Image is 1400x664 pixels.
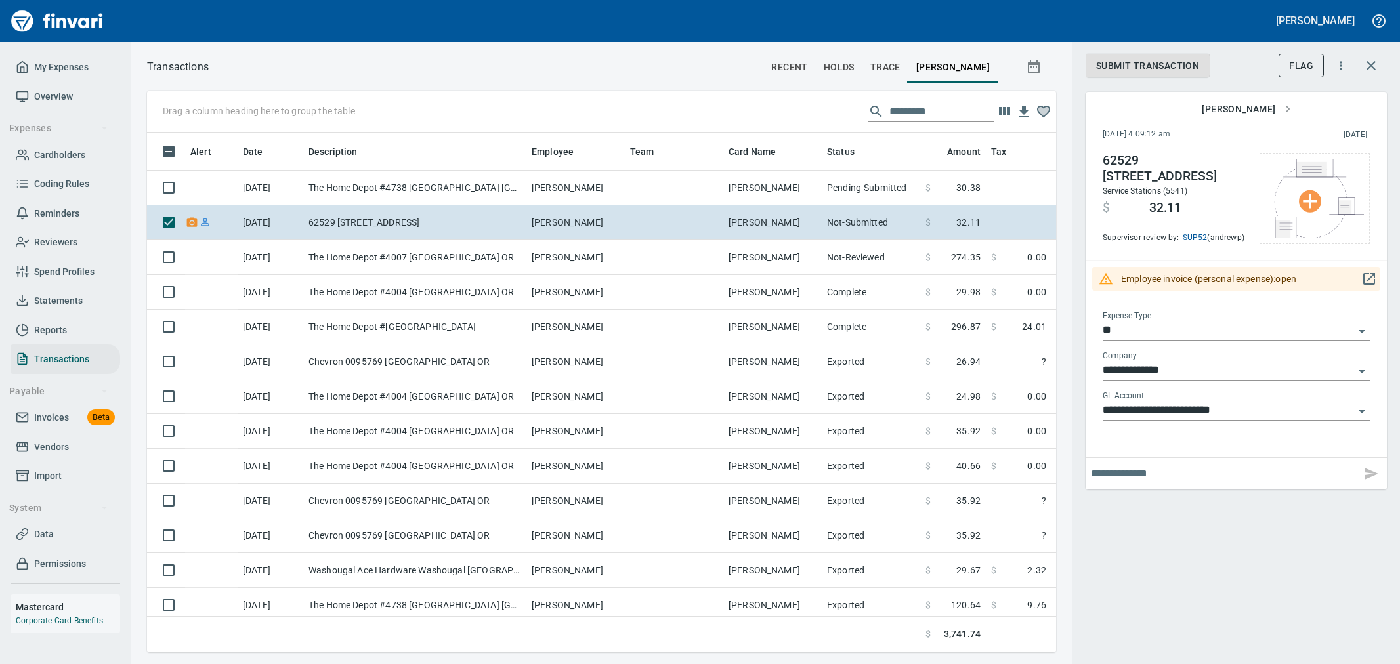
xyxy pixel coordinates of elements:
button: Download Table [1014,102,1034,122]
td: Chevron 0095769 [GEOGRAPHIC_DATA] OR [303,518,526,553]
span: Import [34,468,62,484]
td: [DATE] [238,588,303,623]
td: [PERSON_NAME] [723,310,822,344]
span: $ [991,564,996,577]
td: [PERSON_NAME] [723,449,822,484]
td: Chevron 0095769 [GEOGRAPHIC_DATA] OR [303,344,526,379]
span: 0.00 [1027,390,1046,403]
td: [DATE] [238,344,303,379]
span: 35.92 [956,425,981,438]
p: Drag a column heading here to group the table [163,104,355,117]
span: $ [925,598,931,612]
a: My Expenses [11,52,120,82]
span: Tax [991,144,1006,159]
td: Good [1051,379,1150,414]
td: [PERSON_NAME] [526,344,625,379]
td: Good [1051,414,1150,449]
span: System [9,500,108,516]
span: $ [925,425,931,438]
td: Pending-Submitted [822,171,920,205]
td: Good [1051,275,1150,310]
td: Good [1051,484,1150,518]
a: Import [11,461,120,491]
span: 29.98 [956,285,981,299]
label: Expense Type [1103,312,1151,320]
img: Select file [1265,159,1364,238]
button: Open [1353,402,1371,421]
button: Flag [1279,54,1324,78]
span: 24.98 [956,390,981,403]
h5: [PERSON_NAME] [1276,14,1355,28]
span: 26.94 [956,355,981,368]
td: The Home Depot #4004 [GEOGRAPHIC_DATA] OR [303,449,526,484]
span: AI confidence: 99.0% [991,459,1046,472]
span: 24.01 [1022,320,1046,333]
a: Reports [11,316,120,345]
span: 32.11 [1149,200,1181,216]
td: Exported [822,484,920,518]
td: [PERSON_NAME] [723,484,822,518]
span: AI confidence: 99.0% [991,390,1046,403]
td: [DATE] [238,553,303,588]
span: Permissions [34,556,86,572]
span: $ [925,251,931,264]
button: Open [1353,322,1371,341]
td: 62529 [STREET_ADDRESS] [303,205,526,240]
span: Reminders [34,205,79,222]
td: [DATE] [238,518,303,553]
span: Beta [87,410,115,425]
span: $ [991,390,996,403]
td: Exported [822,344,920,379]
button: Payable [4,379,114,404]
a: Spend Profiles [11,257,120,287]
td: The Home Depot #4004 [GEOGRAPHIC_DATA] OR [303,414,526,449]
td: [PERSON_NAME] [723,275,822,310]
p: Transactions [147,59,209,75]
label: GL Account [1103,392,1144,400]
td: Good [1051,310,1150,344]
span: Payable [9,383,108,400]
td: [PERSON_NAME] [723,518,822,553]
span: Status [827,144,872,159]
td: Exported [822,588,920,623]
a: SUP52 [1179,233,1208,242]
a: Reviewers [11,228,120,257]
span: Overview [34,89,73,105]
button: [PERSON_NAME] [1273,10,1358,31]
span: $ [925,627,931,641]
img: Finvari [8,5,106,37]
td: [PERSON_NAME] [526,449,625,484]
button: Submit Transaction [1086,54,1210,78]
span: 32.11 [956,216,981,229]
a: Data [11,520,120,549]
td: [DATE] [238,379,303,414]
nav: breadcrumb [147,59,209,75]
span: Team [630,144,671,159]
span: $ [925,320,931,333]
span: Receipt Required [185,218,199,226]
button: Open [1353,362,1371,381]
span: [PERSON_NAME] [916,59,990,75]
td: [DATE] [238,449,303,484]
span: Supervisor review by: (andrewp) [1103,232,1246,245]
span: 35.92 [956,529,981,542]
span: ? [991,529,1046,542]
a: Transactions [11,344,120,374]
td: [PERSON_NAME] [723,414,822,449]
span: Description [308,144,375,159]
span: Reports [34,322,67,339]
button: Choose columns to display [994,102,1014,121]
span: Employee [532,144,574,159]
td: [PERSON_NAME] [526,171,625,205]
td: [PERSON_NAME] [723,171,822,205]
span: 0.00 [1027,251,1046,264]
td: [DATE] [238,484,303,518]
span: 30.38 [956,181,981,194]
span: Team [630,144,654,159]
td: The Home Depot #4004 [GEOGRAPHIC_DATA] OR [303,379,526,414]
span: Employee [532,144,591,159]
button: Close transaction [1355,50,1387,81]
td: Good [1051,240,1150,275]
span: Tax [991,144,1023,159]
td: [DATE] [238,171,303,205]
